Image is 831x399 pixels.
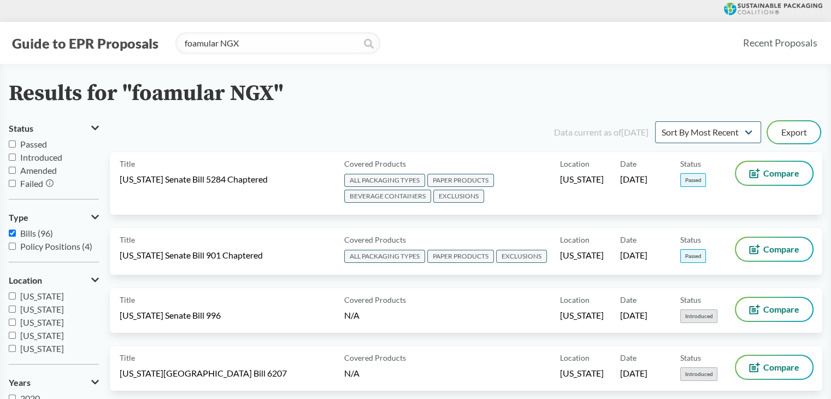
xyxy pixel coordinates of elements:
[768,121,820,143] button: Export
[680,234,701,245] span: Status
[9,119,99,138] button: Status
[9,230,16,237] input: Bills (96)
[20,165,57,175] span: Amended
[120,294,135,306] span: Title
[9,275,42,285] span: Location
[763,363,799,372] span: Compare
[620,158,636,169] span: Date
[680,249,706,263] span: Passed
[736,298,812,321] button: Compare
[20,178,43,189] span: Failed
[620,352,636,363] span: Date
[9,213,28,222] span: Type
[20,291,64,301] span: [US_STATE]
[560,158,590,169] span: Location
[560,309,604,321] span: [US_STATE]
[736,356,812,379] button: Compare
[9,243,16,250] input: Policy Positions (4)
[20,330,64,341] span: [US_STATE]
[344,158,406,169] span: Covered Products
[620,309,647,321] span: [DATE]
[560,234,590,245] span: Location
[680,309,717,323] span: Introduced
[736,162,812,185] button: Compare
[9,373,99,392] button: Years
[175,32,380,54] input: Find a proposal
[120,309,221,321] span: [US_STATE] Senate Bill 996
[763,305,799,314] span: Compare
[736,238,812,261] button: Compare
[344,310,359,320] span: N/A
[9,124,33,133] span: Status
[9,154,16,161] input: Introduced
[9,306,16,313] input: [US_STATE]
[344,368,359,378] span: N/A
[20,152,62,162] span: Introduced
[20,241,92,251] span: Policy Positions (4)
[9,345,16,352] input: [US_STATE]
[738,31,822,55] a: Recent Proposals
[9,378,31,388] span: Years
[433,190,484,203] span: EXCLUSIONS
[560,367,604,379] span: [US_STATE]
[620,294,636,306] span: Date
[9,81,284,106] h2: Results for "foamular NGX"
[680,352,701,363] span: Status
[120,249,263,261] span: [US_STATE] Senate Bill 901 Chaptered
[344,190,431,203] span: BEVERAGE CONTAINERS
[344,294,406,306] span: Covered Products
[9,319,16,326] input: [US_STATE]
[763,169,799,178] span: Compare
[680,294,701,306] span: Status
[560,294,590,306] span: Location
[9,332,16,339] input: [US_STATE]
[620,234,636,245] span: Date
[20,139,47,149] span: Passed
[20,228,53,238] span: Bills (96)
[554,126,649,139] div: Data current as of [DATE]
[427,174,494,187] span: PAPER PRODUCTS
[120,352,135,363] span: Title
[120,234,135,245] span: Title
[9,140,16,148] input: Passed
[620,249,647,261] span: [DATE]
[344,174,425,187] span: ALL PACKAGING TYPES
[9,167,16,174] input: Amended
[9,180,16,187] input: Failed
[763,245,799,254] span: Compare
[20,304,64,314] span: [US_STATE]
[20,317,64,327] span: [US_STATE]
[560,249,604,261] span: [US_STATE]
[9,292,16,300] input: [US_STATE]
[680,158,701,169] span: Status
[560,173,604,185] span: [US_STATE]
[680,367,717,381] span: Introduced
[120,158,135,169] span: Title
[9,34,162,52] button: Guide to EPR Proposals
[427,250,494,263] span: PAPER PRODUCTS
[680,173,706,187] span: Passed
[344,352,406,363] span: Covered Products
[344,234,406,245] span: Covered Products
[20,343,64,354] span: [US_STATE]
[120,173,268,185] span: [US_STATE] Senate Bill 5284 Chaptered
[496,250,547,263] span: EXCLUSIONS
[560,352,590,363] span: Location
[120,367,287,379] span: [US_STATE][GEOGRAPHIC_DATA] Bill 6207
[344,250,425,263] span: ALL PACKAGING TYPES
[620,173,647,185] span: [DATE]
[9,208,99,227] button: Type
[9,271,99,290] button: Location
[620,367,647,379] span: [DATE]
